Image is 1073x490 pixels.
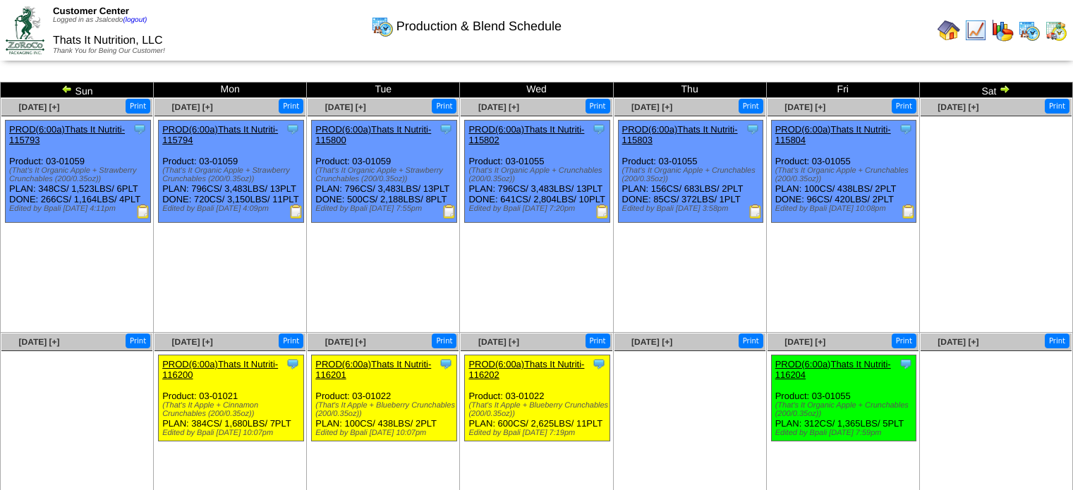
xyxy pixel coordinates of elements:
[938,337,978,347] span: [DATE] [+]
[279,99,303,114] button: Print
[289,204,303,219] img: Production Report
[162,166,303,183] div: (That's It Organic Apple + Strawberry Crunchables (200/0.35oz))
[286,357,300,371] img: Tooltip
[631,337,672,347] a: [DATE] [+]
[439,357,453,371] img: Tooltip
[162,401,303,418] div: (That's It Apple + Cinnamon Crunchables (200/0.35oz))
[432,333,456,348] button: Print
[439,122,453,136] img: Tooltip
[1045,333,1069,348] button: Print
[325,102,366,112] span: [DATE] [+]
[53,47,165,55] span: Thank You for Being Our Customer!
[162,124,278,145] a: PROD(6:00a)Thats It Nutriti-115794
[432,99,456,114] button: Print
[613,82,766,98] td: Thu
[775,204,916,213] div: Edited by Bpali [DATE] 10:08pm
[991,19,1014,42] img: graph.gif
[315,166,456,183] div: (That's It Organic Apple + Strawberry Crunchables (200/0.35oz))
[154,82,307,98] td: Mon
[315,124,431,145] a: PROD(6:00a)Thats It Nutriti-115800
[315,401,456,418] div: (That's It Apple + Blueberry Crunchables (200/0.35oz))
[478,102,519,112] a: [DATE] [+]
[892,333,916,348] button: Print
[279,333,303,348] button: Print
[478,337,519,347] a: [DATE] [+]
[892,99,916,114] button: Print
[775,124,891,145] a: PROD(6:00a)Thats It Nutriti-115804
[468,204,610,213] div: Edited by Bpali [DATE] 7:20pm
[586,333,610,348] button: Print
[938,19,960,42] img: home.gif
[784,337,825,347] a: [DATE] [+]
[618,121,763,223] div: Product: 03-01055 PLAN: 156CS / 683LBS / 2PLT DONE: 85CS / 372LBS / 1PLT
[18,102,59,112] a: [DATE] [+]
[775,401,916,418] div: (That's It Organic Apple + Crunchables (200/0.35oz))
[592,357,606,371] img: Tooltip
[315,204,456,213] div: Edited by Bpali [DATE] 7:55pm
[468,401,610,418] div: (That's It Apple + Blueberry Crunchables (200/0.35oz))
[307,82,460,98] td: Tue
[766,82,919,98] td: Fri
[162,359,278,380] a: PROD(6:00a)Thats It Nutriti-116200
[586,99,610,114] button: Print
[899,122,913,136] img: Tooltip
[9,204,150,213] div: Edited by Bpali [DATE] 4:11pm
[312,121,457,223] div: Product: 03-01059 PLAN: 796CS / 3,483LBS / 13PLT DONE: 500CS / 2,188LBS / 8PLT
[172,337,213,347] a: [DATE] [+]
[315,359,431,380] a: PROD(6:00a)Thats It Nutriti-116201
[61,83,73,94] img: arrowleft.gif
[902,204,916,219] img: Production Report
[622,124,738,145] a: PROD(6:00a)Thats It Nutriti-115803
[775,429,916,437] div: Edited by Bpali [DATE] 7:59pm
[468,359,584,380] a: PROD(6:00a)Thats It Nutriti-116202
[1018,19,1041,42] img: calendarprod.gif
[136,204,150,219] img: Production Report
[6,121,151,223] div: Product: 03-01059 PLAN: 348CS / 1,523LBS / 6PLT DONE: 266CS / 1,164LBS / 4PLT
[159,355,304,441] div: Product: 03-01021 PLAN: 384CS / 1,680LBS / 7PLT
[396,19,562,34] span: Production & Blend Schedule
[18,337,59,347] span: [DATE] [+]
[748,204,763,219] img: Production Report
[162,204,303,213] div: Edited by Bpali [DATE] 4:09pm
[964,19,987,42] img: line_graph.gif
[771,355,916,441] div: Product: 03-01055 PLAN: 312CS / 1,365LBS / 5PLT
[133,122,147,136] img: Tooltip
[6,6,44,54] img: ZoRoCo_Logo(Green%26Foil)%20jpg.webp
[159,121,304,223] div: Product: 03-01059 PLAN: 796CS / 3,483LBS / 13PLT DONE: 720CS / 3,150LBS / 11PLT
[784,102,825,112] a: [DATE] [+]
[468,166,610,183] div: (That's It Organic Apple + Crunchables (200/0.35oz))
[123,16,147,24] a: (logout)
[465,121,610,223] div: Product: 03-01055 PLAN: 796CS / 3,483LBS / 13PLT DONE: 641CS / 2,804LBS / 10PLT
[126,333,150,348] button: Print
[595,204,610,219] img: Production Report
[938,102,978,112] a: [DATE] [+]
[775,359,891,380] a: PROD(6:00a)Thats It Nutriti-116204
[162,429,303,437] div: Edited by Bpali [DATE] 10:07pm
[172,102,213,112] a: [DATE] [+]
[592,122,606,136] img: Tooltip
[442,204,456,219] img: Production Report
[9,124,125,145] a: PROD(6:00a)Thats It Nutriti-115793
[53,6,129,16] span: Customer Center
[371,15,394,37] img: calendarprod.gif
[465,355,610,441] div: Product: 03-01022 PLAN: 600CS / 2,625LBS / 11PLT
[622,204,763,213] div: Edited by Bpali [DATE] 3:58pm
[1045,99,1069,114] button: Print
[286,122,300,136] img: Tooltip
[460,82,613,98] td: Wed
[746,122,760,136] img: Tooltip
[899,357,913,371] img: Tooltip
[622,166,763,183] div: (That's It Organic Apple + Crunchables (200/0.35oz))
[999,83,1010,94] img: arrowright.gif
[325,337,366,347] a: [DATE] [+]
[739,333,763,348] button: Print
[631,102,672,112] a: [DATE] [+]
